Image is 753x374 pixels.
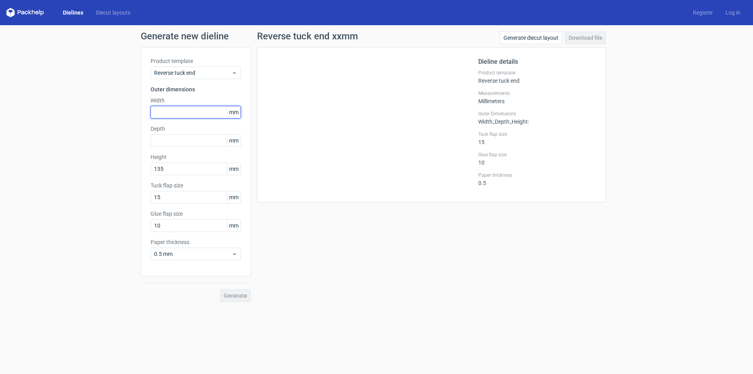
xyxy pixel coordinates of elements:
[478,90,596,96] label: Measurements
[478,172,596,186] div: 0.5
[478,152,596,166] div: 10
[478,57,596,67] h2: Dieline details
[57,9,90,17] a: Dielines
[478,131,596,145] div: 15
[511,118,529,125] span: , Height :
[719,9,747,17] a: Log in
[227,163,241,175] span: mm
[478,70,596,76] label: Product template
[151,125,241,133] label: Depth
[154,250,231,258] span: 0.5 mm
[478,131,596,137] label: Tuck flap size
[478,118,494,125] span: Width :
[90,9,137,17] a: Diecut layouts
[141,31,612,41] h1: Generate new dieline
[151,238,241,246] label: Paper thickness
[478,152,596,158] label: Glue flap size
[687,9,719,17] a: Register
[151,153,241,161] label: Height
[478,172,596,178] label: Paper thickness
[151,57,241,65] label: Product template
[227,106,241,118] span: mm
[257,31,358,41] h1: Reverse tuck end xxmm
[500,31,562,44] a: Generate diecut layout
[478,70,596,84] div: Reverse tuck end
[478,90,596,104] div: Millimeters
[151,181,241,189] label: Tuck flap size
[151,85,241,93] h3: Outer dimensions
[227,220,241,231] span: mm
[227,135,241,146] span: mm
[154,69,231,77] span: Reverse tuck end
[494,118,511,125] span: , Depth :
[151,96,241,104] label: Width
[478,111,596,117] label: Outer Dimensions
[227,191,241,203] span: mm
[151,210,241,218] label: Glue flap size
